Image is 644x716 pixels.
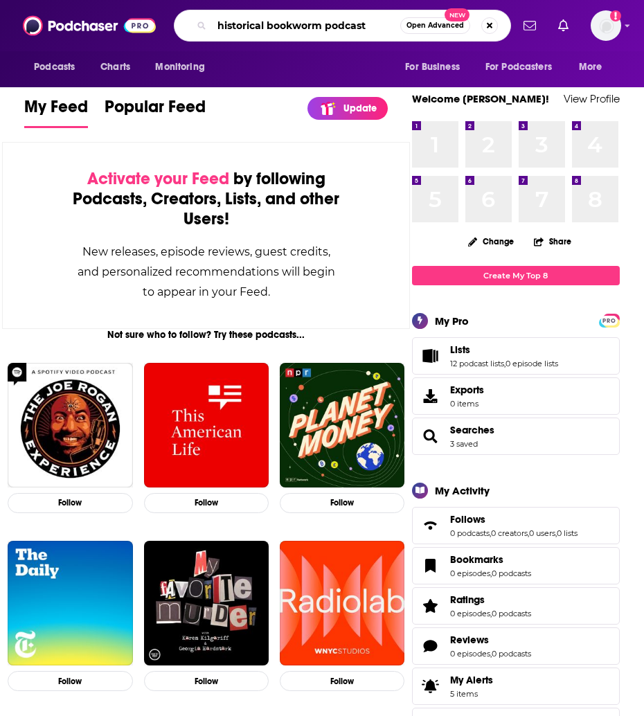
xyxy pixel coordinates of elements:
[144,541,269,665] img: My Favorite Murder with Karen Kilgariff and Georgia Hardstark
[450,528,490,538] a: 0 podcasts
[557,528,578,538] a: 0 lists
[476,54,572,80] button: open menu
[610,10,621,21] svg: Add a profile image
[553,14,574,37] a: Show notifications dropdown
[490,609,492,618] span: ,
[569,54,620,80] button: open menu
[24,96,88,125] span: My Feed
[155,57,204,77] span: Monitoring
[450,399,484,409] span: 0 items
[8,671,132,691] button: Follow
[450,569,490,578] a: 0 episodes
[450,424,494,436] a: Searches
[8,541,132,665] img: The Daily
[490,569,492,578] span: ,
[412,627,620,665] span: Reviews
[417,516,445,535] a: Follows
[91,54,138,80] a: Charts
[87,168,229,189] span: Activate your Feed
[343,102,377,114] p: Update
[8,363,132,487] img: The Joe Rogan Experience
[445,8,469,21] span: New
[518,14,542,37] a: Show notifications dropdown
[450,593,485,606] span: Ratings
[412,377,620,415] a: Exports
[8,493,132,513] button: Follow
[145,54,222,80] button: open menu
[460,233,522,250] button: Change
[529,528,555,538] a: 0 users
[24,96,88,128] a: My Feed
[280,363,404,487] img: Planet Money
[72,169,340,229] div: by following Podcasts, Creators, Lists, and other Users!
[450,649,490,659] a: 0 episodes
[417,346,445,366] a: Lists
[105,96,206,125] span: Popular Feed
[450,343,470,356] span: Lists
[450,384,484,396] span: Exports
[492,649,531,659] a: 0 podcasts
[406,22,464,29] span: Open Advanced
[450,593,531,606] a: Ratings
[591,10,621,41] img: User Profile
[417,677,445,696] span: My Alerts
[412,418,620,455] span: Searches
[528,528,529,538] span: ,
[450,359,504,368] a: 12 podcast lists
[395,54,477,80] button: open menu
[212,15,400,37] input: Search podcasts, credits, & more...
[492,609,531,618] a: 0 podcasts
[579,57,602,77] span: More
[412,507,620,544] span: Follows
[405,57,460,77] span: For Business
[412,92,549,105] a: Welcome [PERSON_NAME]!
[24,54,93,80] button: open menu
[144,493,269,513] button: Follow
[417,386,445,406] span: Exports
[450,513,578,526] a: Follows
[417,427,445,446] a: Searches
[144,363,269,487] img: This American Life
[491,528,528,538] a: 0 creators
[280,671,404,691] button: Follow
[450,674,493,686] span: My Alerts
[591,10,621,41] span: Logged in as evest
[412,337,620,375] span: Lists
[307,97,388,120] a: Update
[105,96,206,128] a: Popular Feed
[280,541,404,665] img: Radiolab
[601,314,618,325] a: PRO
[417,636,445,656] a: Reviews
[435,314,469,328] div: My Pro
[450,689,493,699] span: 5 items
[450,513,485,526] span: Follows
[492,569,531,578] a: 0 podcasts
[34,57,75,77] span: Podcasts
[490,649,492,659] span: ,
[23,12,156,39] img: Podchaser - Follow, Share and Rate Podcasts
[144,671,269,691] button: Follow
[564,92,620,105] a: View Profile
[533,228,572,255] button: Share
[450,553,531,566] a: Bookmarks
[2,329,410,341] div: Not sure who to follow? Try these podcasts...
[450,553,503,566] span: Bookmarks
[400,17,470,34] button: Open AdvancedNew
[280,493,404,513] button: Follow
[450,439,478,449] a: 3 saved
[412,266,620,285] a: Create My Top 8
[450,609,490,618] a: 0 episodes
[72,242,340,302] div: New releases, episode reviews, guest credits, and personalized recommendations will begin to appe...
[506,359,558,368] a: 0 episode lists
[100,57,130,77] span: Charts
[412,668,620,705] a: My Alerts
